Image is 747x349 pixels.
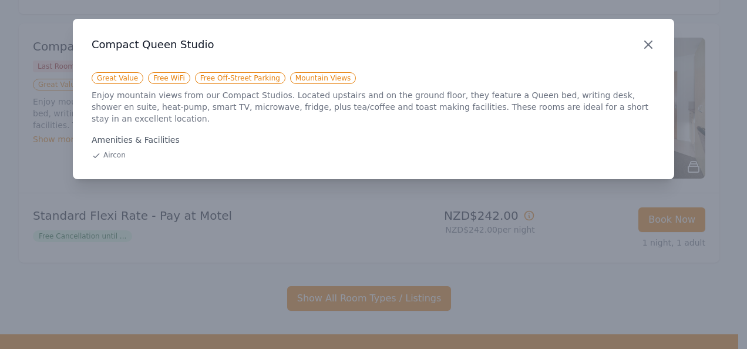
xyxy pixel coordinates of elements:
[195,72,285,84] span: Free Off-Street Parking
[92,38,655,52] h3: Compact Queen Studio
[290,72,356,84] span: Mountain Views
[92,134,655,146] div: Amenities & Facilities
[92,72,143,84] span: Great Value
[103,150,126,160] span: Aircon
[92,89,655,125] p: Enjoy mountain views from our Compact Studios. Located upstairs and on the ground floor, they fea...
[148,72,190,84] span: Free WiFi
